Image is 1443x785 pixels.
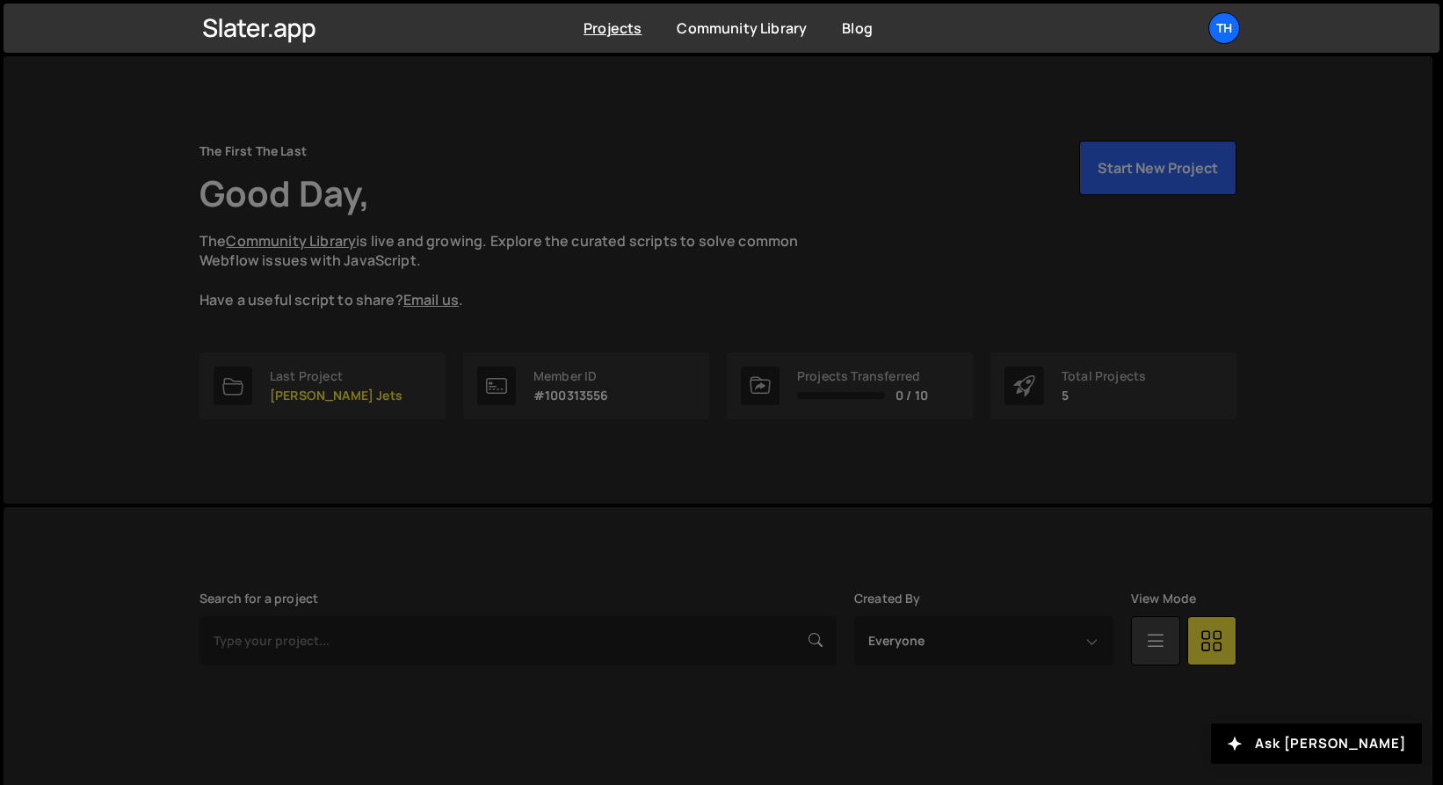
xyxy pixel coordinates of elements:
[584,18,642,38] a: Projects
[1211,723,1422,764] button: Ask [PERSON_NAME]
[1208,12,1240,44] a: Th
[677,18,807,38] a: Community Library
[842,18,873,38] a: Blog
